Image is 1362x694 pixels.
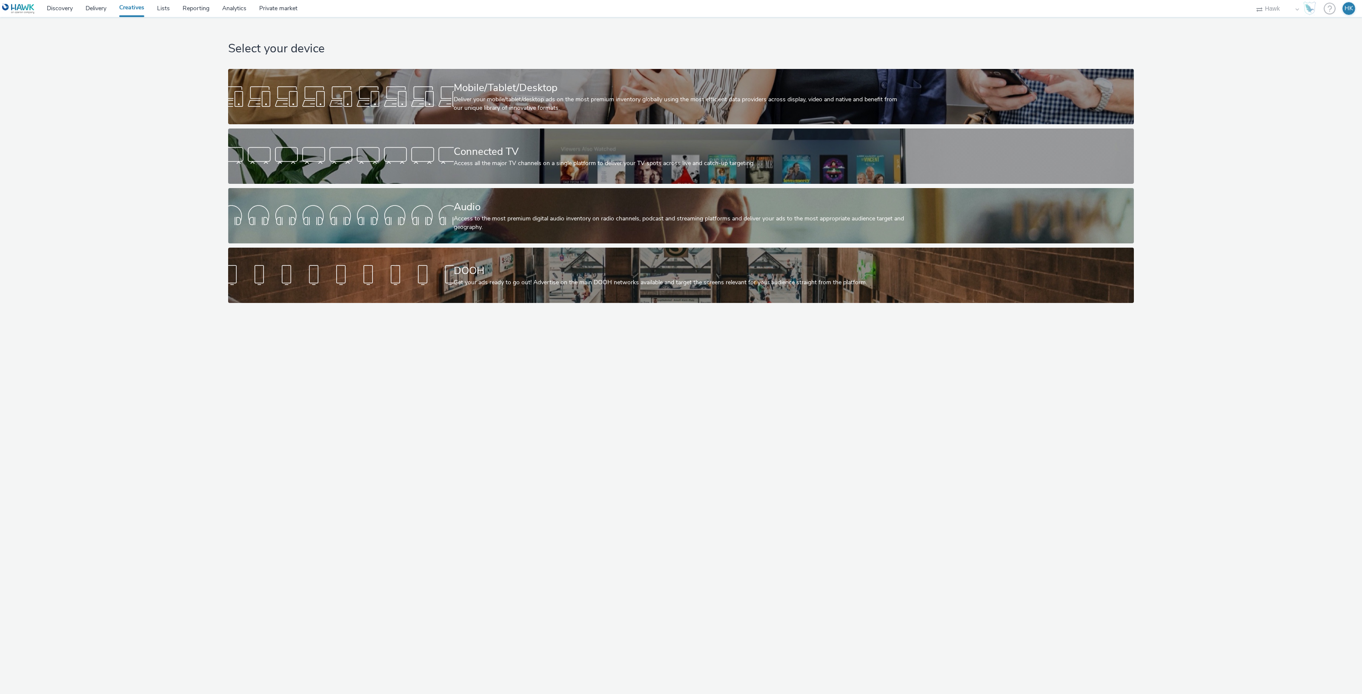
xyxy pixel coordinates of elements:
[454,95,905,113] div: Deliver your mobile/tablet/desktop ads on the most premium inventory globally using the most effi...
[454,159,905,168] div: Access all the major TV channels on a single platform to deliver your TV spots across live and ca...
[454,144,905,159] div: Connected TV
[228,248,1134,303] a: DOOHGet your ads ready to go out! Advertise on the main DOOH networks available and target the sc...
[228,41,1134,57] h1: Select your device
[228,129,1134,184] a: Connected TVAccess all the major TV channels on a single platform to deliver your TV spots across...
[1345,2,1353,15] div: HK
[1303,2,1316,15] img: Hawk Academy
[454,200,905,214] div: Audio
[1303,2,1319,15] a: Hawk Academy
[454,80,905,95] div: Mobile/Tablet/Desktop
[454,278,905,287] div: Get your ads ready to go out! Advertise on the main DOOH networks available and target the screen...
[228,69,1134,124] a: Mobile/Tablet/DesktopDeliver your mobile/tablet/desktop ads on the most premium inventory globall...
[228,188,1134,243] a: AudioAccess to the most premium digital audio inventory on radio channels, podcast and streaming ...
[454,214,905,232] div: Access to the most premium digital audio inventory on radio channels, podcast and streaming platf...
[454,263,905,278] div: DOOH
[2,3,35,14] img: undefined Logo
